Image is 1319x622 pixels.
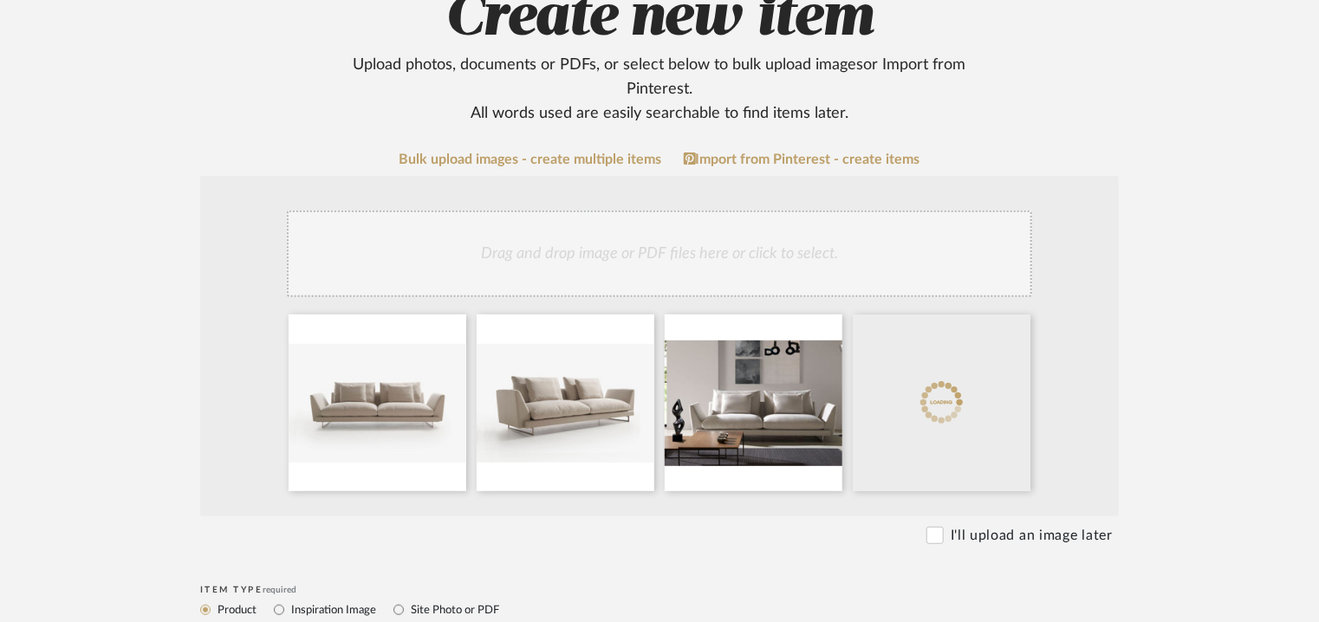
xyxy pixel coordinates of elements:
label: I'll upload an image later [951,525,1113,546]
label: Site Photo or PDF [409,600,499,619]
div: Item Type [200,585,1119,595]
span: required [263,586,297,594]
a: Import from Pinterest - create items [684,152,920,167]
a: Bulk upload images - create multiple items [400,152,662,167]
label: Inspiration Image [289,600,376,619]
mat-radio-group: Select item type [200,599,1119,620]
div: Upload photos, documents or PDFs, or select below to bulk upload images or Import from Pinterest ... [321,53,998,126]
label: Product [216,600,257,619]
